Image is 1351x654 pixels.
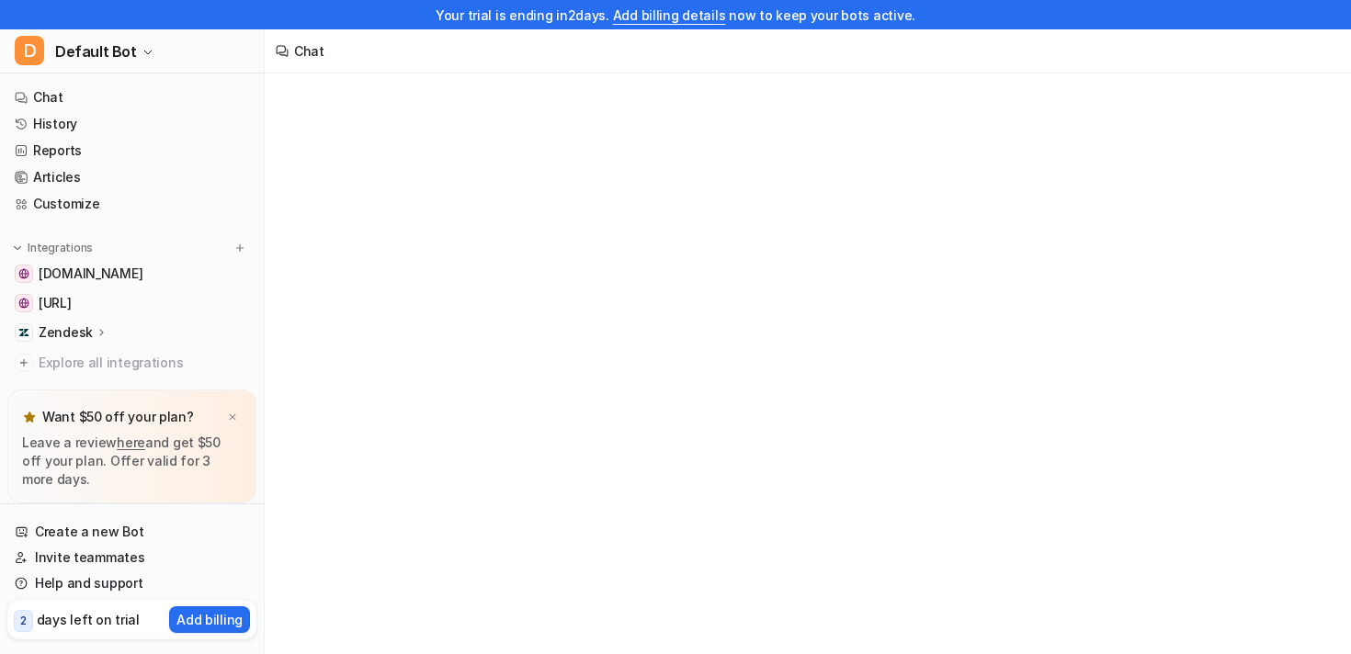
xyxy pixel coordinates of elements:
[18,268,29,279] img: help.luigisbox.com
[22,434,242,489] p: Leave a review and get $50 off your plan. Offer valid for 3 more days.
[7,350,256,376] a: Explore all integrations
[7,191,256,217] a: Customize
[11,242,24,254] img: expand menu
[39,348,249,378] span: Explore all integrations
[37,610,140,629] p: days left on trial
[169,606,250,633] button: Add billing
[7,111,256,137] a: History
[7,290,256,316] a: dashboard.eesel.ai[URL]
[15,36,44,65] span: D
[176,610,243,629] p: Add billing
[7,545,256,570] a: Invite teammates
[227,412,238,423] img: x
[22,410,37,424] img: star
[233,242,246,254] img: menu_add.svg
[7,138,256,163] a: Reports
[20,613,27,629] p: 2
[7,85,256,110] a: Chat
[7,239,98,257] button: Integrations
[294,41,324,61] div: Chat
[7,164,256,190] a: Articles
[18,298,29,309] img: dashboard.eesel.ai
[15,354,33,372] img: explore all integrations
[117,434,145,450] a: here
[39,265,142,283] span: [DOMAIN_NAME]
[7,570,256,596] a: Help and support
[7,519,256,545] a: Create a new Bot
[28,241,93,255] p: Integrations
[7,261,256,287] a: help.luigisbox.com[DOMAIN_NAME]
[42,408,194,426] p: Want $50 off your plan?
[39,294,72,312] span: [URL]
[55,39,137,64] span: Default Bot
[39,323,93,342] p: Zendesk
[18,327,29,338] img: Zendesk
[613,7,726,23] a: Add billing details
